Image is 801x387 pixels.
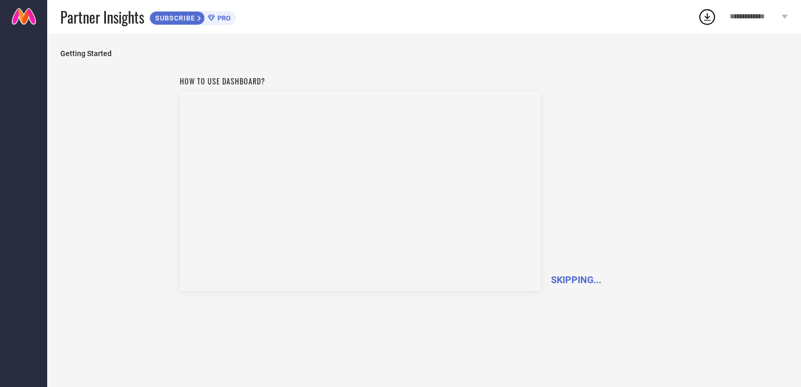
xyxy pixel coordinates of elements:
[150,14,198,22] span: SUBSCRIBE
[149,8,236,25] a: SUBSCRIBEPRO
[180,76,540,87] h1: How to use dashboard?
[180,92,540,291] iframe: Workspace Section
[215,14,231,22] span: PRO
[551,274,601,285] span: SKIPPING...
[60,6,144,28] span: Partner Insights
[60,49,788,58] span: Getting Started
[698,7,717,26] div: Open download list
